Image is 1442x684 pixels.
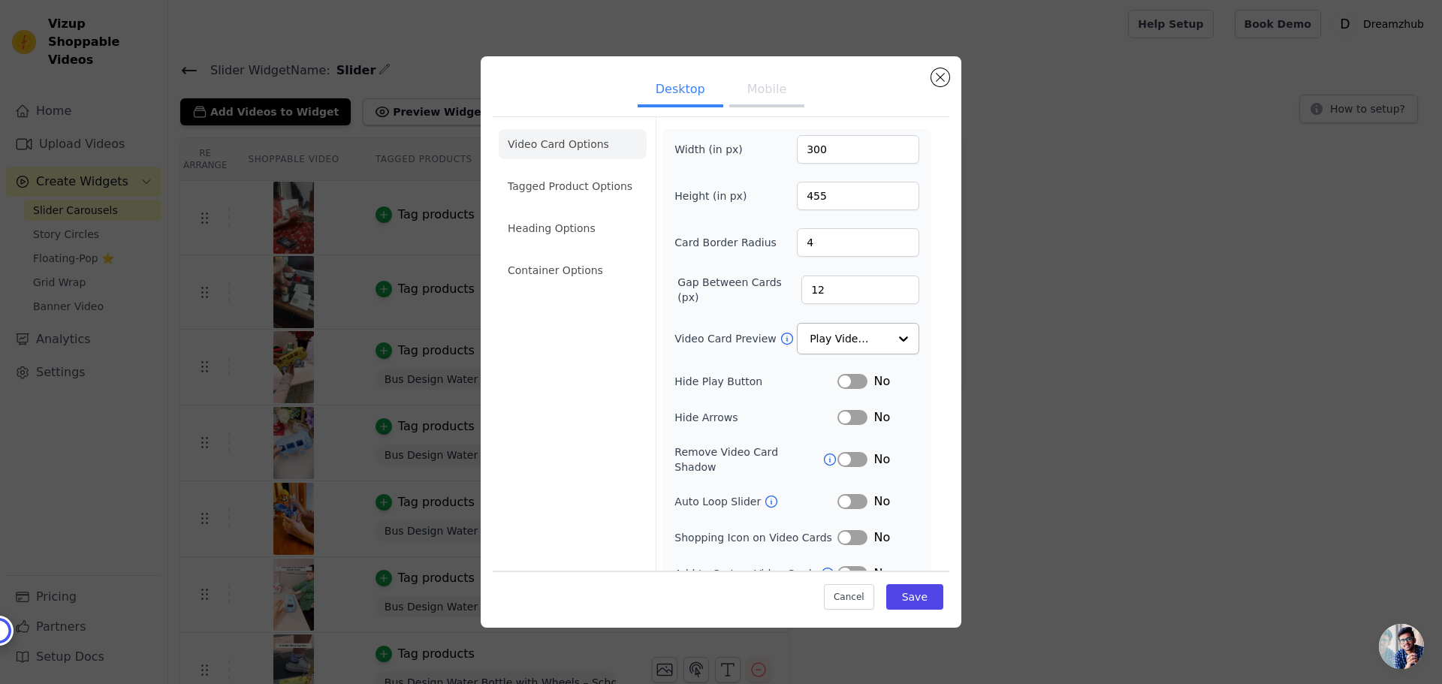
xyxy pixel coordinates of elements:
label: Width (in px) [674,142,756,157]
label: Height (in px) [674,188,756,203]
button: Desktop [638,74,723,107]
label: Shopping Icon on Video Cards [674,530,837,545]
label: Remove Video Card Shadow [674,444,822,475]
li: Video Card Options [499,129,647,159]
label: Auto Loop Slider [674,494,764,509]
span: No [873,372,890,390]
a: Open chat [1379,624,1424,669]
li: Container Options [499,255,647,285]
button: Save [886,584,943,610]
label: Gap Between Cards (px) [677,275,801,305]
label: Add to Cart on Video Cards [674,566,820,581]
label: Hide Play Button [674,374,837,389]
span: No [873,408,890,426]
span: No [873,493,890,511]
span: No [873,565,890,583]
button: Cancel [824,584,874,610]
label: Hide Arrows [674,410,837,425]
button: Mobile [729,74,804,107]
label: Card Border Radius [674,235,777,250]
label: Video Card Preview [674,331,779,346]
li: Tagged Product Options [499,171,647,201]
li: Heading Options [499,213,647,243]
span: No [873,450,890,469]
span: No [873,529,890,547]
button: Close modal [931,68,949,86]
